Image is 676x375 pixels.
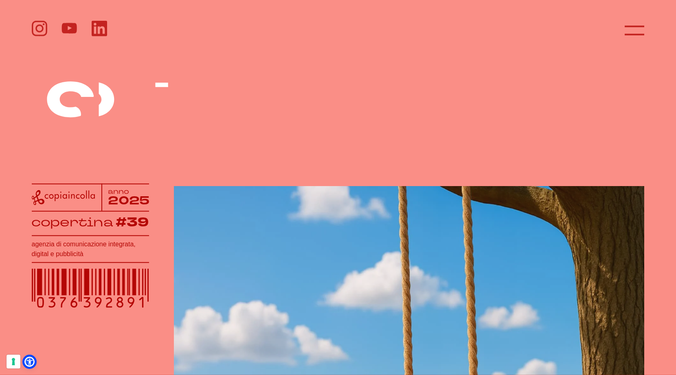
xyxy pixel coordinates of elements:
[116,214,149,232] tspan: #39
[24,357,35,367] a: Open Accessibility Menu
[31,214,113,230] tspan: copertina
[32,239,149,259] h1: agenzia di comunicazione integrata, digital e pubblicità
[108,187,129,196] tspan: anno
[7,355,20,368] button: Le tue preferenze relative al consenso per le tecnologie di tracciamento
[108,193,150,208] tspan: 2025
